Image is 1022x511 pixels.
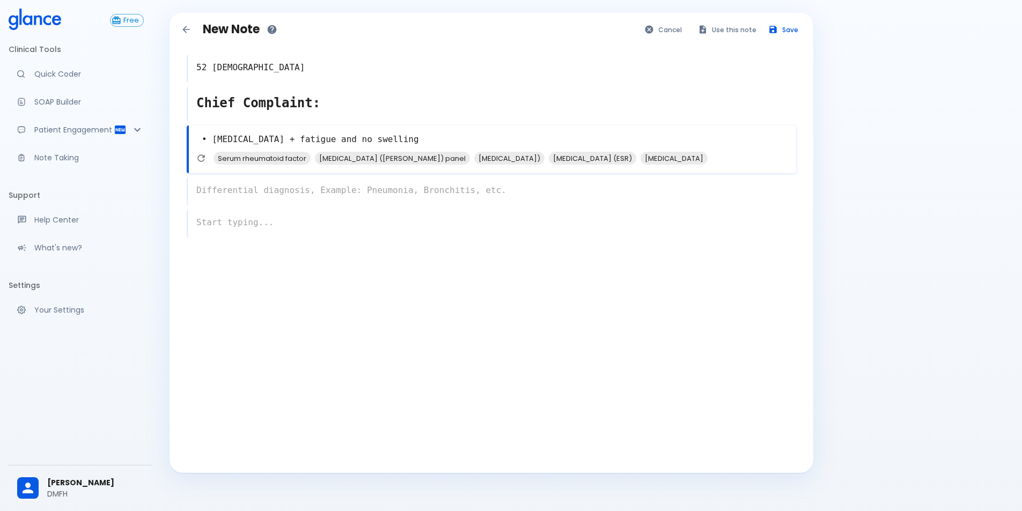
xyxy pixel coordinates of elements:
[34,242,144,253] p: What's new?
[34,214,144,225] p: Help Center
[9,208,152,232] a: Get help from our support team
[639,22,688,38] button: Cancel and go back to notes
[34,124,114,135] p: Patient Engagement
[549,152,636,165] span: [MEDICAL_DATA] (ESR)
[9,62,152,86] a: Moramiz: Find ICD10AM codes instantly
[9,118,152,142] div: Patient Reports & Referrals
[9,236,152,260] div: Recent updates and feature releases
[193,150,209,166] button: Refresh suggestions
[34,152,144,163] p: Note Taking
[178,21,194,38] button: Back to notes
[9,298,152,322] a: Manage your settings
[214,152,311,165] span: Serum rheumatoid factor
[203,23,260,36] h1: New Note
[641,152,708,165] span: [MEDICAL_DATA]
[264,21,280,38] button: How to use notes
[9,90,152,114] a: Docugen: Compose a clinical documentation in seconds
[9,182,152,208] li: Support
[110,14,152,27] a: Click to view or change your subscription
[9,36,152,62] li: Clinical Tools
[188,57,796,78] textarea: 52 [DEMOGRAPHIC_DATA]
[119,17,143,25] span: Free
[34,69,144,79] p: Quick Coder
[189,128,796,152] textarea: • [MEDICAL_DATA] + fatigue and no swelling
[188,89,796,117] textarea: Chief Complaint:
[34,97,144,107] p: SOAP Builder
[9,272,152,298] li: Settings
[693,22,763,38] button: Use this note for Quick Coder, SOAP Builder, Patient Report
[474,152,545,165] span: [MEDICAL_DATA])
[110,14,144,27] button: Free
[47,488,144,499] p: DMFH
[9,470,152,507] div: [PERSON_NAME]DMFH
[9,146,152,169] a: Advanced note-taking
[34,305,144,315] p: Your Settings
[315,152,470,165] span: [MEDICAL_DATA] ([PERSON_NAME]) panel
[47,477,144,488] span: [PERSON_NAME]
[763,22,805,38] button: Save note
